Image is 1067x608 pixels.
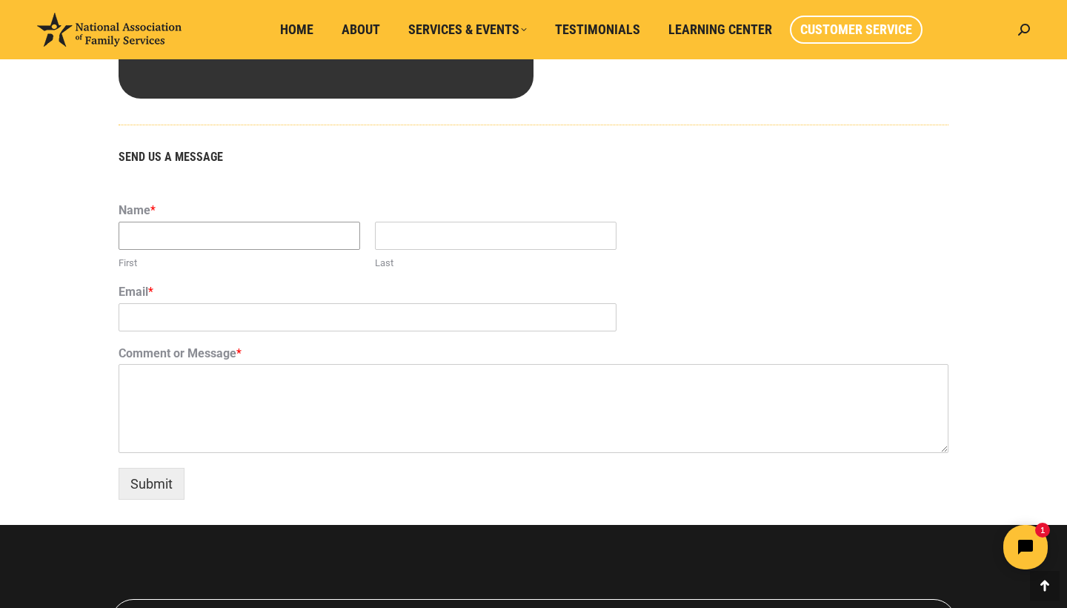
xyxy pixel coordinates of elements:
[800,22,912,38] span: Customer Service
[805,512,1060,582] iframe: Tidio Chat
[555,22,640,38] span: Testimonials
[119,151,948,163] h5: SEND US A MESSAGE
[658,16,782,44] a: Learning Center
[119,203,948,219] label: Name
[119,257,360,270] label: First
[270,16,324,44] a: Home
[119,346,948,362] label: Comment or Message
[545,16,651,44] a: Testimonials
[790,16,923,44] a: Customer Service
[119,468,185,500] button: Submit
[331,16,390,44] a: About
[280,22,313,38] span: Home
[119,285,948,300] label: Email
[342,22,380,38] span: About
[37,13,182,47] img: National Association of Family Services
[375,257,616,270] label: Last
[408,22,527,38] span: Services & Events
[668,22,772,38] span: Learning Center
